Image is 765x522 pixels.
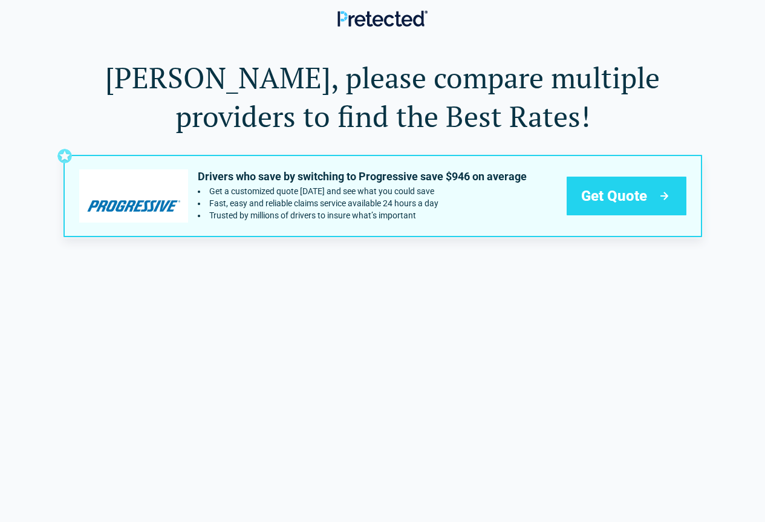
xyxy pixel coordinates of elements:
li: Fast, easy and reliable claims service available 24 hours a day [198,198,527,208]
p: Drivers who save by switching to Progressive save $946 on average [198,169,527,184]
a: progressive's logoDrivers who save by switching to Progressive save $946 on averageGet a customiz... [63,155,702,237]
h1: [PERSON_NAME], please compare multiple providers to find the Best Rates! [63,58,702,135]
li: Trusted by millions of drivers to insure what’s important [198,210,527,220]
img: progressive's logo [79,169,188,222]
li: Get a customized quote today and see what you could save [198,186,527,196]
span: Get Quote [581,186,647,206]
